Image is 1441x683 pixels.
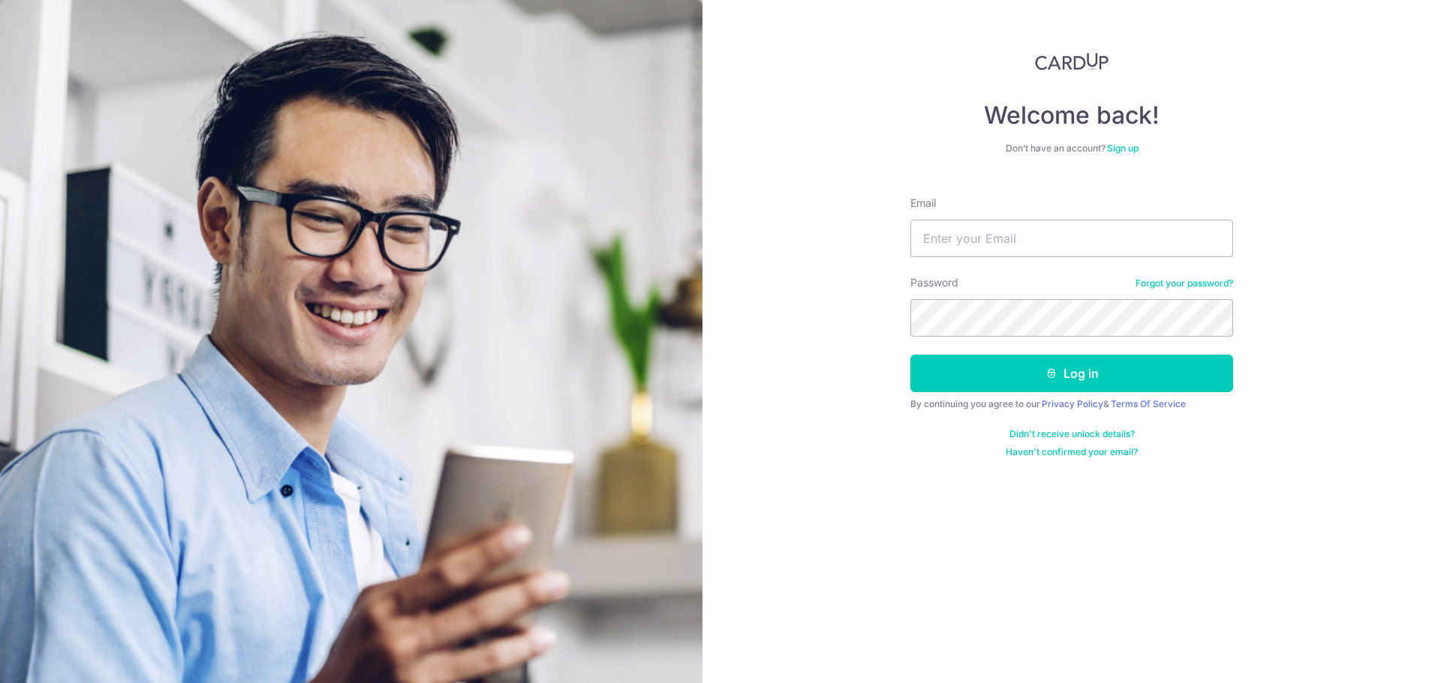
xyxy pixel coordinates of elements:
[1035,52,1109,70] img: CardUp Logo
[910,355,1233,392] button: Log in
[910,196,936,211] label: Email
[1006,446,1138,458] a: Haven't confirmed your email?
[1107,142,1139,154] a: Sign up
[910,142,1233,154] div: Don’t have an account?
[910,398,1233,410] div: By continuing you agree to our &
[910,275,958,290] label: Password
[1136,277,1233,289] a: Forgot your password?
[910,220,1233,257] input: Enter your Email
[1111,398,1186,409] a: Terms Of Service
[1042,398,1103,409] a: Privacy Policy
[1009,428,1135,440] a: Didn't receive unlock details?
[910,100,1233,130] h4: Welcome back!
